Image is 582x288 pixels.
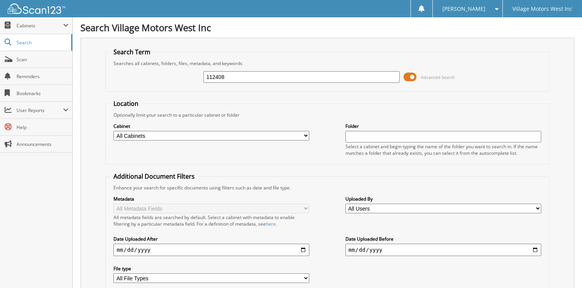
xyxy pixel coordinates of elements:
label: Metadata [113,196,309,202]
span: Village Motors West Inc [512,7,572,11]
h1: Search Village Motors West Inc [80,21,574,34]
div: Select a cabinet and begin typing the name of the folder you want to search in. If the name match... [345,143,541,156]
span: Cabinets [17,22,63,29]
label: Cabinet [113,123,309,129]
label: Date Uploaded After [113,236,309,242]
span: Advanced Search [421,74,455,80]
a: here [266,221,276,227]
span: Help [17,124,68,131]
input: end [345,244,541,256]
span: Announcements [17,141,68,147]
span: Bookmarks [17,90,68,97]
div: All metadata fields are searched by default. Select a cabinet with metadata to enable filtering b... [113,214,309,227]
label: Uploaded By [345,196,541,202]
span: User Reports [17,107,63,114]
div: Searches all cabinets, folders, files, metadata, and keywords [110,60,545,67]
img: scan123-logo-white.svg [8,3,65,14]
iframe: Chat Widget [544,251,582,288]
span: Reminders [17,73,68,80]
span: Scan [17,56,68,63]
legend: Location [110,99,142,108]
legend: Search Term [110,48,154,56]
div: Optionally limit your search to a particular cabinet or folder [110,112,545,118]
label: Date Uploaded Before [345,236,541,242]
span: [PERSON_NAME] [442,7,485,11]
input: start [113,244,309,256]
label: File type [113,265,309,272]
label: Folder [345,123,541,129]
div: Enhance your search for specific documents using filters such as date and file type. [110,184,545,191]
legend: Additional Document Filters [110,172,198,181]
span: Search [17,39,67,46]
